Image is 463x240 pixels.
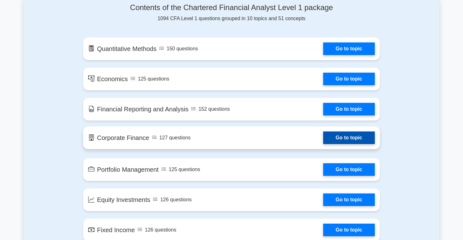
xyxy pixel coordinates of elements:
[323,193,375,206] a: Go to topic
[83,3,380,22] div: 1094 CFA Level 1 questions grouped in 10 topics and 51 concepts
[323,224,375,236] a: Go to topic
[323,42,375,55] a: Go to topic
[323,163,375,176] a: Go to topic
[323,103,375,115] a: Go to topic
[323,131,375,144] a: Go to topic
[83,3,380,12] h4: Contents of the Chartered Financial Analyst Level 1 package
[323,73,375,85] a: Go to topic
